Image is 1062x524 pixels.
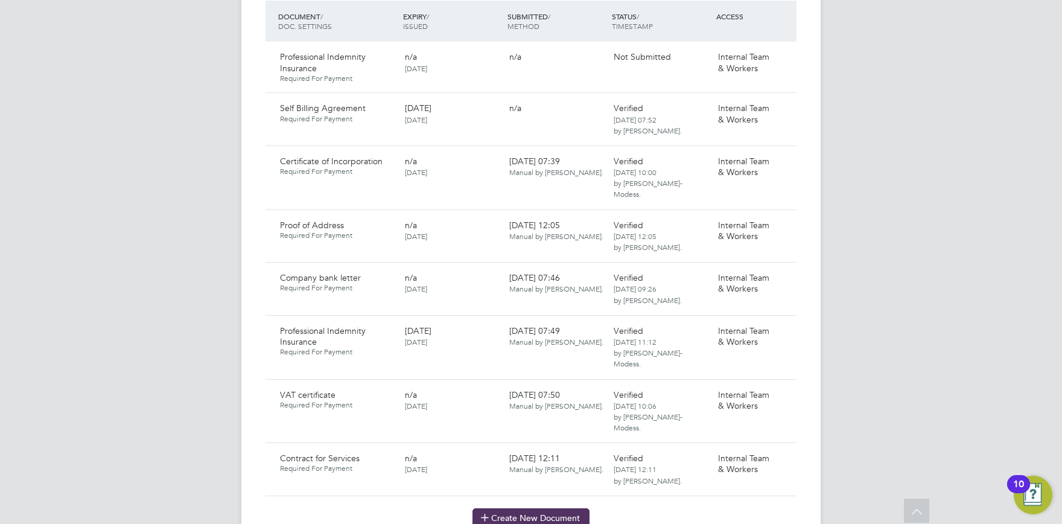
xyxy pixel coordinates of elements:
span: [DATE] [405,63,427,73]
span: Manual by [PERSON_NAME]. [509,167,603,177]
span: Internal Team & Workers [718,453,769,474]
span: Certificate of Incorporation [280,156,383,167]
div: EXPIRY [400,5,504,37]
span: Required For Payment [280,283,395,293]
span: Verified [614,453,643,464]
span: [DATE] 12:05 by [PERSON_NAME]. [614,231,682,252]
span: Required For Payment [280,347,395,357]
span: Self Billing Agreement [280,103,366,113]
span: [DATE] 10:00 by [PERSON_NAME]-Modess. [614,167,682,199]
span: Manual by [PERSON_NAME]. [509,337,603,347]
span: Manual by [PERSON_NAME]. [509,231,603,241]
span: Internal Team & Workers [718,103,769,124]
span: Company bank letter [280,272,361,283]
span: Internal Team & Workers [718,325,769,347]
span: [DATE] [405,103,431,113]
span: [DATE] [405,337,427,347]
span: [DATE] [405,401,427,411]
span: n/a [509,103,521,113]
span: ISSUED [403,21,428,31]
span: n/a [405,51,417,62]
span: Verified [614,325,643,336]
div: DOCUMENT [275,5,400,37]
span: Verified [614,103,643,113]
span: Required For Payment [280,400,395,410]
span: Manual by [PERSON_NAME]. [509,464,603,474]
span: [DATE] [405,167,427,177]
span: / [637,11,639,21]
span: Required For Payment [280,74,395,83]
span: Professional Indemnity Insurance [280,51,366,73]
div: SUBMITTED [504,5,609,37]
span: Required For Payment [280,167,395,176]
span: [DATE] 07:52 by [PERSON_NAME]. [614,115,682,135]
span: DOC. SETTINGS [278,21,332,31]
span: Required For Payment [280,464,395,473]
span: [DATE] 09:26 by [PERSON_NAME]. [614,284,682,304]
span: [DATE] 07:49 [509,325,603,347]
span: / [427,11,429,21]
span: [DATE] 07:50 [509,389,603,411]
span: Internal Team & Workers [718,156,769,177]
span: [DATE] [405,325,431,336]
span: [DATE] [405,464,427,474]
span: n/a [405,389,417,400]
span: Required For Payment [280,231,395,240]
span: Verified [614,220,643,231]
button: Open Resource Center, 10 new notifications [1014,476,1052,514]
div: 10 [1013,484,1024,500]
span: [DATE] 11:12 by [PERSON_NAME]-Modess. [614,337,682,368]
span: n/a [509,51,521,62]
span: / [548,11,550,21]
span: Internal Team & Workers [718,389,769,411]
span: Manual by [PERSON_NAME]. [509,401,603,411]
span: n/a [405,272,417,283]
span: [DATE] 12:11 [509,453,603,474]
span: Not Submitted [614,51,671,62]
span: [DATE] 07:39 [509,156,603,177]
span: n/a [405,220,417,231]
span: [DATE] [405,115,427,124]
div: STATUS [609,5,713,37]
span: Internal Team & Workers [718,220,769,241]
span: Contract for Services [280,453,360,464]
span: Verified [614,272,643,283]
span: Verified [614,389,643,400]
span: / [320,11,323,21]
span: [DATE] 07:46 [509,272,603,294]
span: Internal Team & Workers [718,272,769,294]
span: [DATE] [405,231,427,241]
span: METHOD [507,21,539,31]
div: ACCESS [713,5,796,27]
span: Manual by [PERSON_NAME]. [509,284,603,293]
span: [DATE] 10:06 by [PERSON_NAME]-Modess. [614,401,682,432]
span: Internal Team & Workers [718,51,769,73]
span: n/a [405,453,417,464]
span: [DATE] [405,284,427,293]
span: TIMESTAMP [612,21,653,31]
span: Proof of Address [280,220,344,231]
span: Required For Payment [280,114,395,124]
span: n/a [405,156,417,167]
span: [DATE] 12:05 [509,220,603,241]
span: VAT certificate [280,389,335,400]
span: Professional Indemnity Insurance [280,325,366,347]
span: Verified [614,156,643,167]
span: [DATE] 12:11 by [PERSON_NAME]. [614,464,682,485]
